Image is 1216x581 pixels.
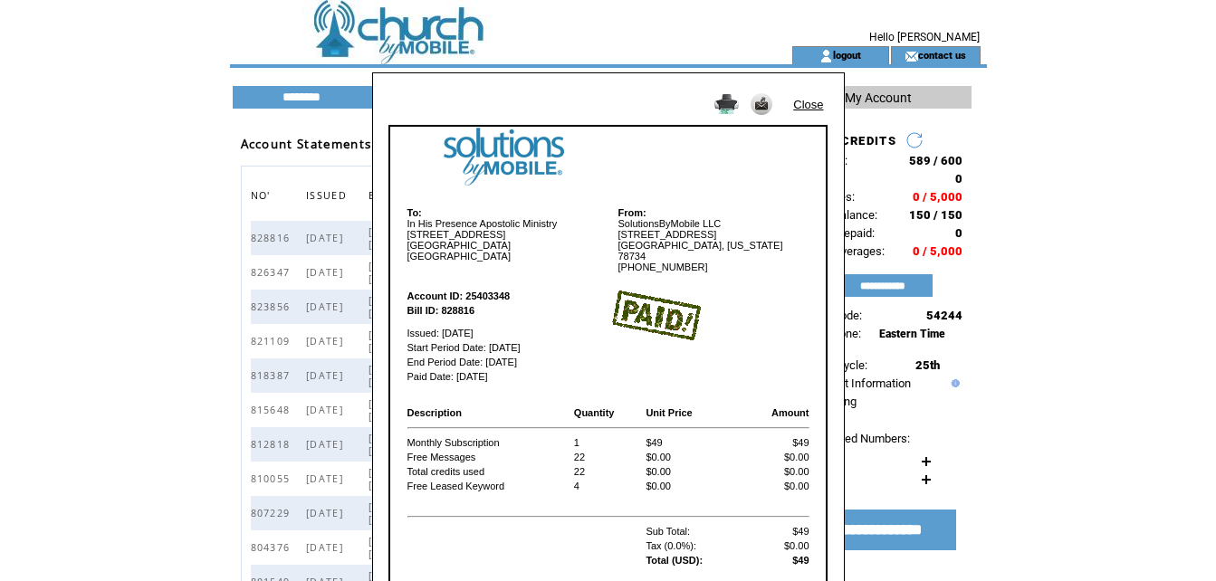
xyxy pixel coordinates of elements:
img: paid image [610,290,701,340]
b: From: [618,207,646,218]
b: Amount [771,407,809,418]
b: Total (USD): [646,555,703,566]
td: $0.00 [744,451,809,463]
td: Start Period Date: [DATE] [407,341,608,354]
td: $0.00 [645,451,742,463]
td: $0.00 [645,480,742,492]
td: 22 [573,465,644,478]
img: Print it [714,94,739,114]
b: To: [407,207,422,218]
td: $49 [744,525,809,538]
td: 22 [573,451,644,463]
b: Quantity [574,407,615,418]
td: Tax (0.0%): [645,539,742,552]
td: Issued: [DATE] [407,319,608,339]
b: Description [407,407,463,418]
td: $0.00 [744,480,809,492]
td: Paid Date: [DATE] [407,370,608,383]
b: $49 [792,555,809,566]
b: Bill ID: 828816 [407,305,475,316]
td: Free Leased Keyword [407,480,571,492]
b: Account ID: 25403348 [407,290,511,301]
td: Free Messages [407,451,571,463]
a: Close [793,98,823,111]
td: $0.00 [744,465,809,478]
td: SolutionsByMobile LLC [STREET_ADDRESS] [GEOGRAPHIC_DATA], [US_STATE] 78734 [PHONE_NUMBER] [609,206,810,273]
a: Send it to my email [751,106,772,117]
b: Unit Price [646,407,692,418]
td: End Period Date: [DATE] [407,356,608,368]
td: Monthly Subscription [407,436,571,449]
td: $0.00 [744,539,809,552]
td: 4 [573,480,644,492]
img: logo image [390,127,826,186]
td: $0.00 [645,465,742,478]
td: $49 [645,436,742,449]
img: Send it to my email [751,93,772,115]
td: Total credits used [407,465,571,478]
td: Sub Total: [645,525,742,538]
td: In His Presence Apostolic Ministry [STREET_ADDRESS] [GEOGRAPHIC_DATA] [GEOGRAPHIC_DATA] [407,206,608,273]
td: 1 [573,436,644,449]
td: $49 [744,436,809,449]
